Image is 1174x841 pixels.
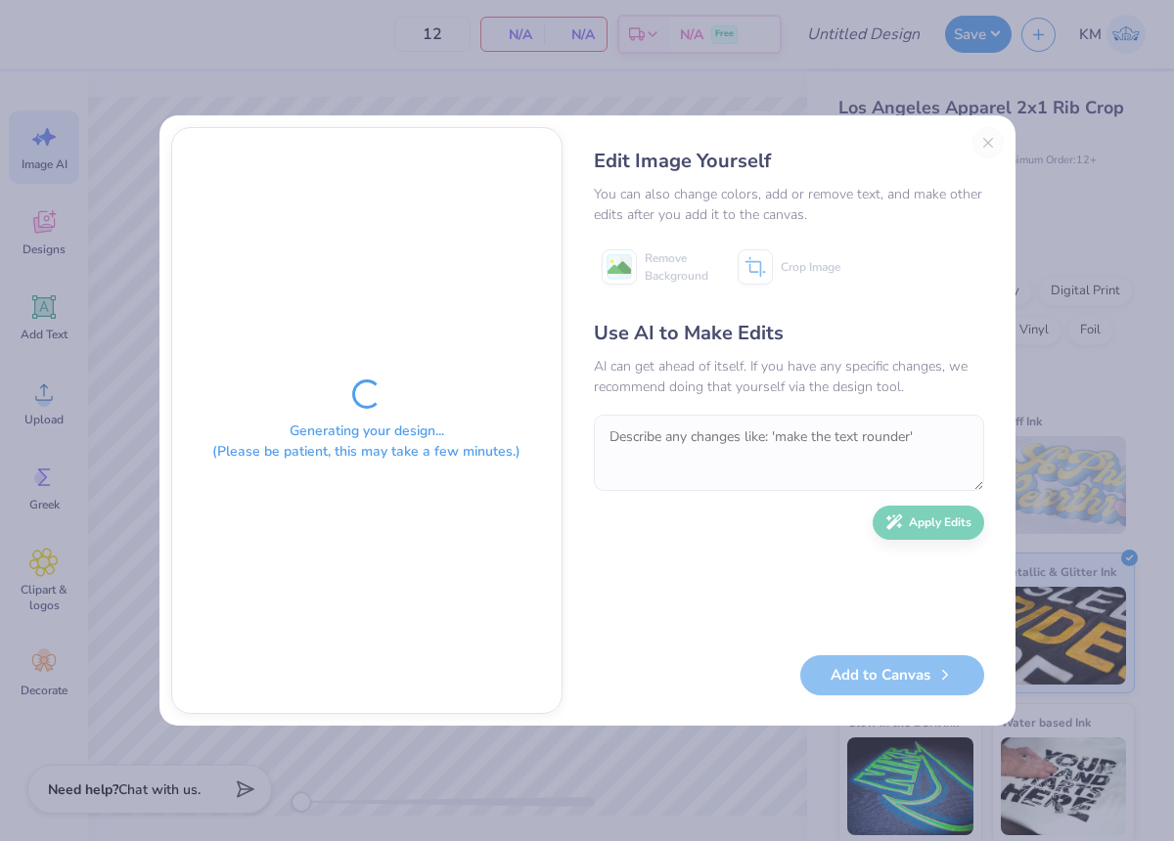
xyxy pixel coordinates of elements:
div: You can also change colors, add or remove text, and make other edits after you add it to the canvas. [594,184,984,225]
span: Crop Image [781,258,840,276]
span: Remove Background [645,249,708,285]
button: Crop Image [730,243,852,291]
div: Edit Image Yourself [594,147,984,176]
div: Use AI to Make Edits [594,319,984,348]
div: Generating your design... (Please be patient, this may take a few minutes.) [212,420,520,462]
div: AI can get ahead of itself. If you have any specific changes, we recommend doing that yourself vi... [594,356,984,397]
button: Remove Background [594,243,716,291]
